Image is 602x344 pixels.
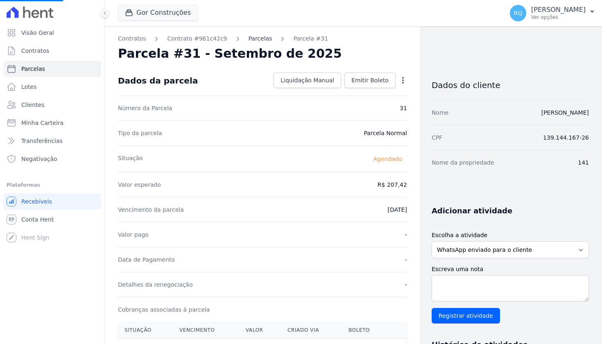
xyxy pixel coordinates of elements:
a: Conta Hent [3,211,101,228]
a: Transferências [3,133,101,149]
button: Gor Construções [118,5,198,20]
th: Valor [239,322,281,339]
span: Minha Carteira [21,119,63,127]
h3: Adicionar atividade [432,206,512,216]
span: Emitir Boleto [351,76,389,84]
label: Escolha a atividade [432,231,589,240]
a: Parcelas [249,34,272,43]
dt: Nome da propriedade [432,158,494,167]
p: Ver opções [531,14,586,20]
span: Clientes [21,101,44,109]
dd: - [405,256,407,264]
label: Escreva uma nota [432,265,589,274]
a: Parcelas [3,61,101,77]
a: Lotes [3,79,101,95]
dt: Nome [432,109,448,117]
h3: Dados do cliente [432,80,589,90]
dt: Data de Pagamento [118,256,175,264]
span: Liquidação Manual [281,76,334,84]
input: Registrar atividade [432,308,500,324]
a: Contrato #961c42c9 [167,34,227,43]
nav: Breadcrumb [118,34,407,43]
span: Agendado [368,154,407,164]
a: Emitir Boleto [344,72,396,88]
a: Liquidação Manual [274,72,341,88]
dd: 141 [578,158,589,167]
dt: Vencimento da parcela [118,206,184,214]
span: Contratos [21,47,49,55]
dd: [DATE] [388,206,407,214]
a: Contratos [118,34,146,43]
h2: Parcela #31 - Setembro de 2025 [118,46,342,61]
dd: 139.144.167-26 [543,134,589,142]
dt: Valor esperado [118,181,161,189]
span: Transferências [21,137,63,145]
dt: Detalhes da renegociação [118,281,193,289]
a: Clientes [3,97,101,113]
dt: Tipo da parcela [118,129,162,137]
dt: Número da Parcela [118,104,172,112]
a: Recebíveis [3,193,101,210]
th: Vencimento [173,322,239,339]
dd: R$ 207,42 [378,181,407,189]
a: Visão Geral [3,25,101,41]
p: [PERSON_NAME] [531,6,586,14]
th: Boleto [342,322,389,339]
dd: - [405,281,407,289]
span: Lotes [21,83,37,91]
span: Parcelas [21,65,45,73]
div: Dados da parcela [118,76,198,86]
dt: CPF [432,134,442,142]
a: Contratos [3,43,101,59]
dd: Parcela Normal [364,129,407,137]
a: Negativação [3,151,101,167]
dd: 31 [400,104,407,112]
a: Parcela #31 [293,34,328,43]
dt: Cobranças associadas à parcela [118,306,210,314]
a: [PERSON_NAME] [541,109,589,116]
dd: - [405,231,407,239]
span: Conta Hent [21,215,54,224]
th: Criado via [281,322,342,339]
a: Minha Carteira [3,115,101,131]
button: RQ [PERSON_NAME] Ver opções [503,2,602,25]
span: RQ [514,10,523,16]
th: Situação [118,322,173,339]
span: Visão Geral [21,29,54,37]
dt: Situação [118,154,143,164]
span: Recebíveis [21,197,52,206]
dt: Valor pago [118,231,149,239]
div: Plataformas [7,180,98,190]
span: Negativação [21,155,57,163]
